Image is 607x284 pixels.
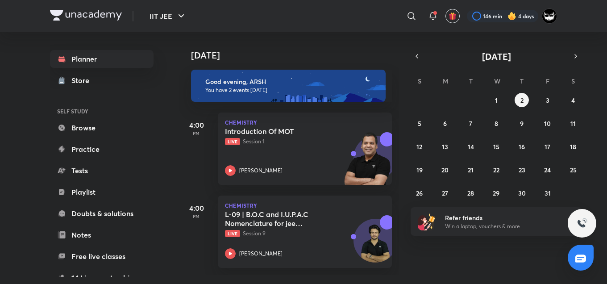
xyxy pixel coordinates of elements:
button: October 15, 2025 [489,139,503,154]
abbr: October 17, 2025 [545,142,550,151]
p: Session 9 [225,230,365,238]
button: October 24, 2025 [540,163,555,177]
abbr: Sunday [418,77,421,85]
button: October 19, 2025 [412,163,427,177]
span: Live [225,230,240,237]
a: Tests [50,162,154,180]
button: October 11, 2025 [566,116,580,130]
abbr: October 13, 2025 [442,142,448,151]
abbr: October 1, 2025 [495,96,498,104]
button: October 13, 2025 [438,139,452,154]
p: Win a laptop, vouchers & more [445,222,555,230]
a: Planner [50,50,154,68]
abbr: October 29, 2025 [493,189,499,197]
img: avatar [449,12,457,20]
h6: SELF STUDY [50,104,154,119]
abbr: Monday [443,77,448,85]
button: October 28, 2025 [464,186,478,200]
h4: [DATE] [191,50,401,61]
p: [PERSON_NAME] [239,167,283,175]
abbr: October 30, 2025 [518,189,526,197]
abbr: October 6, 2025 [443,119,447,128]
abbr: October 28, 2025 [467,189,474,197]
img: streak [507,12,516,21]
abbr: October 12, 2025 [416,142,422,151]
abbr: October 19, 2025 [416,166,423,174]
abbr: October 18, 2025 [570,142,576,151]
span: Live [225,138,240,145]
abbr: Thursday [520,77,524,85]
p: PM [179,130,214,136]
h6: Good evening, ARSH [205,78,378,86]
abbr: October 21, 2025 [468,166,474,174]
button: October 10, 2025 [540,116,555,130]
abbr: Tuesday [469,77,473,85]
p: PM [179,213,214,219]
h5: 4:00 [179,203,214,213]
img: ARSH Khan [542,8,557,24]
button: October 29, 2025 [489,186,503,200]
button: October 5, 2025 [412,116,427,130]
a: Doubts & solutions [50,205,154,222]
abbr: October 26, 2025 [416,189,423,197]
button: October 17, 2025 [540,139,555,154]
abbr: October 31, 2025 [545,189,551,197]
button: October 26, 2025 [412,186,427,200]
img: Company Logo [50,10,122,21]
h5: 4:00 [179,120,214,130]
abbr: October 20, 2025 [441,166,449,174]
abbr: October 15, 2025 [493,142,499,151]
abbr: October 27, 2025 [442,189,448,197]
span: [DATE] [482,50,511,63]
button: October 4, 2025 [566,93,580,107]
abbr: October 23, 2025 [519,166,525,174]
img: ttu [577,218,587,229]
button: October 25, 2025 [566,163,580,177]
button: IIT JEE [144,7,192,25]
p: Chemistry [225,120,385,125]
abbr: October 3, 2025 [546,96,549,104]
button: avatar [445,9,460,23]
abbr: Saturday [571,77,575,85]
abbr: October 5, 2025 [418,119,421,128]
a: Free live classes [50,247,154,265]
button: October 23, 2025 [515,163,529,177]
abbr: October 14, 2025 [468,142,474,151]
button: October 3, 2025 [540,93,555,107]
a: Browse [50,119,154,137]
abbr: Wednesday [494,77,500,85]
button: October 2, 2025 [515,93,529,107]
abbr: October 11, 2025 [570,119,576,128]
abbr: October 8, 2025 [495,119,498,128]
abbr: October 25, 2025 [570,166,577,174]
button: October 27, 2025 [438,186,452,200]
div: Store [71,75,95,86]
button: [DATE] [423,50,570,63]
button: October 8, 2025 [489,116,503,130]
abbr: October 4, 2025 [571,96,575,104]
abbr: October 10, 2025 [544,119,551,128]
button: October 16, 2025 [515,139,529,154]
button: October 30, 2025 [515,186,529,200]
abbr: Friday [546,77,549,85]
p: Chemistry [225,203,385,208]
a: Notes [50,226,154,244]
button: October 14, 2025 [464,139,478,154]
button: October 12, 2025 [412,139,427,154]
button: October 22, 2025 [489,163,503,177]
a: Playlist [50,183,154,201]
a: Company Logo [50,10,122,23]
a: Practice [50,140,154,158]
button: October 31, 2025 [540,186,555,200]
button: October 20, 2025 [438,163,452,177]
p: You have 2 events [DATE] [205,87,378,94]
img: unacademy [343,132,392,194]
button: October 1, 2025 [489,93,503,107]
abbr: October 16, 2025 [519,142,525,151]
abbr: October 9, 2025 [520,119,524,128]
p: [PERSON_NAME] [239,250,283,258]
button: October 7, 2025 [464,116,478,130]
h5: Introduction Of MOT [225,127,336,136]
p: Session 1 [225,138,365,146]
button: October 6, 2025 [438,116,452,130]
